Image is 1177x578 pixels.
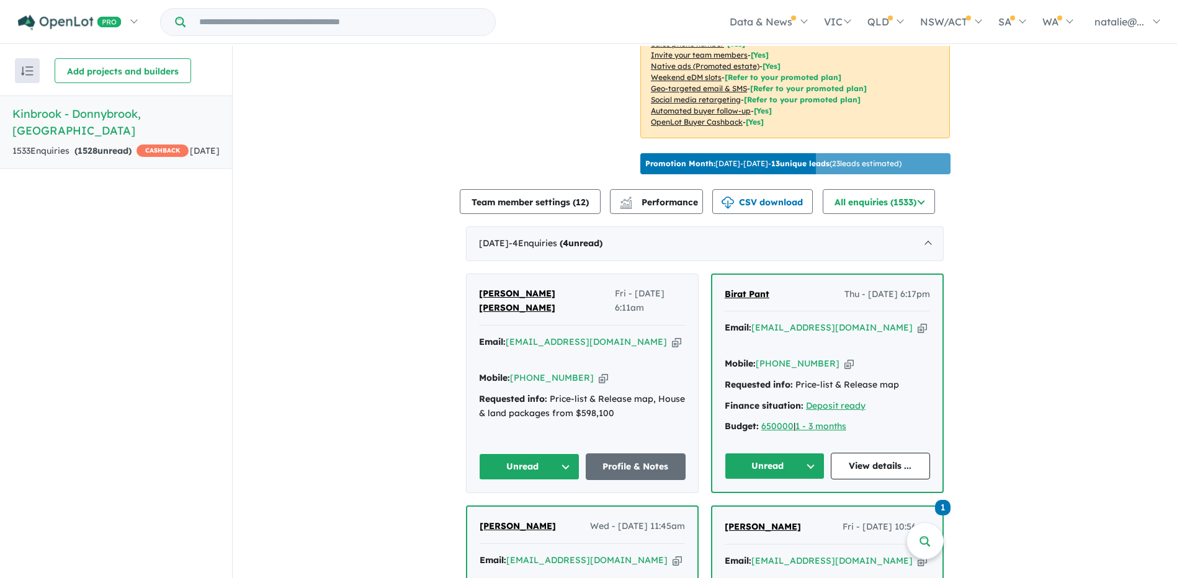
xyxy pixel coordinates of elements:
div: Price-list & Release map [725,378,930,393]
button: Copy [918,321,927,334]
button: CSV download [712,189,813,214]
div: 1533 Enquir ies [12,144,189,159]
strong: Email: [480,554,506,566]
button: Add projects and builders [55,58,191,83]
span: 4 [563,238,568,249]
button: Unread [479,453,580,480]
strong: Email: [479,336,506,347]
a: [PERSON_NAME] [PERSON_NAME] [479,287,615,316]
span: [Yes] [763,61,781,71]
button: Performance [610,189,703,214]
span: - 4 Enquir ies [509,238,602,249]
span: [ Yes ] [727,39,745,48]
a: [EMAIL_ADDRESS][DOMAIN_NAME] [506,336,667,347]
a: Birat Pant [725,287,769,302]
a: [EMAIL_ADDRESS][DOMAIN_NAME] [751,555,913,566]
b: 13 unique leads [771,159,830,168]
u: Native ads (Promoted estate) [651,61,759,71]
strong: Requested info: [725,379,793,390]
strong: Email: [725,322,751,333]
strong: ( unread) [74,145,132,156]
p: [DATE] - [DATE] - ( 23 leads estimated) [645,158,902,169]
span: Wed - [DATE] 11:45am [590,519,685,534]
strong: Mobile: [725,358,756,369]
img: bar-chart.svg [620,200,632,208]
u: Automated buyer follow-up [651,106,751,115]
button: Copy [599,371,608,385]
span: 1528 [78,145,97,156]
span: natalie@... [1094,16,1144,28]
strong: Requested info: [479,393,547,404]
span: Birat Pant [725,288,769,300]
div: | [725,419,930,434]
a: [PERSON_NAME] [480,519,556,534]
div: Price-list & Release map, House & land packages from $598,100 [479,392,686,422]
button: Team member settings (12) [460,189,601,214]
a: 1 [935,499,951,515]
a: Deposit ready [806,400,866,411]
button: Copy [673,554,682,567]
u: Weekend eDM slots [651,73,722,82]
button: All enquiries (1533) [823,189,935,214]
span: [Refer to your promoted plan] [744,95,861,104]
img: line-chart.svg [620,197,632,203]
a: [PERSON_NAME] [725,520,801,535]
u: Geo-targeted email & SMS [651,84,747,93]
button: Copy [844,357,854,370]
u: Sales phone number [651,39,724,48]
a: View details ... [831,453,931,479]
button: Copy [918,554,927,567]
strong: Mobile: [479,372,510,383]
a: [EMAIL_ADDRESS][DOMAIN_NAME] [506,554,668,566]
a: [PHONE_NUMBER] [510,372,594,383]
u: OpenLot Buyer Cashback [651,117,743,127]
span: [PERSON_NAME] [480,520,556,531]
strong: ( unread) [560,238,602,249]
a: [EMAIL_ADDRESS][DOMAIN_NAME] [751,322,913,333]
span: 12 [576,197,586,208]
a: 650000 [761,420,794,432]
span: [ Yes ] [751,50,769,60]
span: [Yes] [754,106,772,115]
u: Invite your team members [651,50,748,60]
span: CASHBACK [136,144,189,157]
button: Unread [725,453,825,479]
b: Promotion Month: [645,159,715,168]
img: Openlot PRO Logo White [18,15,122,30]
input: Try estate name, suburb, builder or developer [188,9,493,35]
strong: Finance situation: [725,400,803,411]
span: Performance [622,197,698,208]
strong: Email: [725,555,751,566]
a: 1 - 3 months [795,420,846,432]
img: sort.svg [21,66,34,76]
span: Fri - [DATE] 10:56pm [843,520,930,535]
div: [DATE] [466,226,944,261]
span: [Refer to your promoted plan] [725,73,841,82]
span: Fri - [DATE] 6:11am [615,287,686,316]
button: Copy [672,336,681,349]
a: [PHONE_NUMBER] [756,358,839,369]
span: [DATE] [190,145,220,156]
span: [PERSON_NAME] [PERSON_NAME] [479,288,555,314]
img: download icon [722,197,734,209]
span: [Yes] [746,117,764,127]
span: [Refer to your promoted plan] [750,84,867,93]
u: Social media retargeting [651,95,741,104]
h5: Kinbrook - Donnybrook , [GEOGRAPHIC_DATA] [12,105,220,139]
span: [PERSON_NAME] [725,521,801,532]
span: Thu - [DATE] 6:17pm [844,287,930,302]
span: 1 [935,500,951,515]
a: Profile & Notes [586,453,686,480]
strong: Budget: [725,420,759,432]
